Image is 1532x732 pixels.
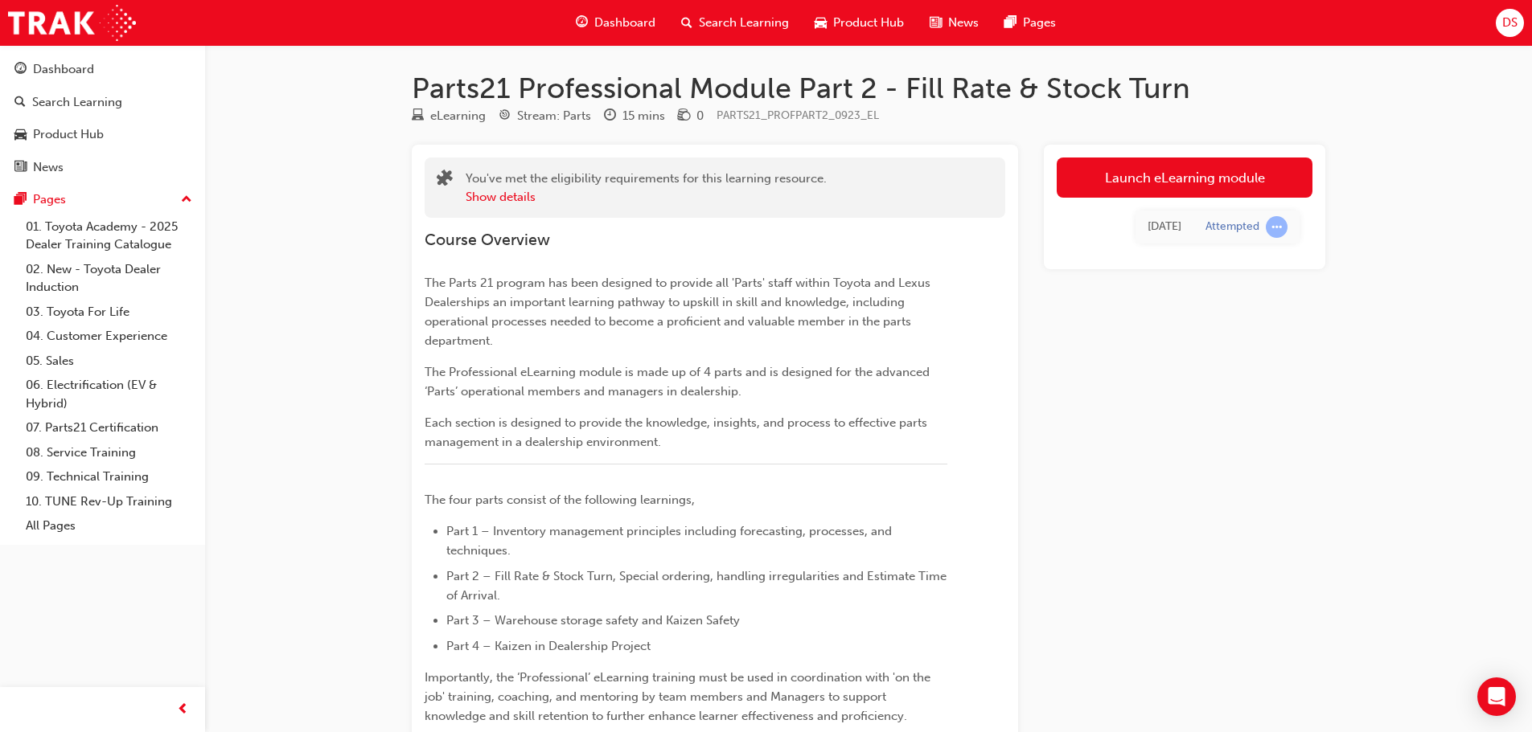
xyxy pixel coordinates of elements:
[19,513,199,538] a: All Pages
[6,120,199,149] a: Product Hub
[14,193,27,207] span: pages-icon
[815,13,827,33] span: car-icon
[437,171,453,190] span: puzzle-icon
[6,55,199,84] a: Dashboard
[1148,218,1181,236] div: Mon Aug 18 2025 16:25:56 GMT+1000 (Australian Eastern Standard Time)
[6,185,199,215] button: Pages
[446,613,740,628] span: Part 3 – Warehouse storage safety and Kaizen Safety
[32,93,122,112] div: Search Learning
[430,107,486,125] div: eLearning
[425,670,934,723] span: Importantly, the ‘Professional’ eLearning training must be used in coordination with 'on the job'...
[833,14,904,32] span: Product Hub
[33,60,94,79] div: Dashboard
[1205,219,1259,235] div: Attempted
[930,13,942,33] span: news-icon
[992,6,1069,39] a: pages-iconPages
[563,6,668,39] a: guage-iconDashboard
[14,128,27,142] span: car-icon
[1477,677,1516,716] div: Open Intercom Messenger
[802,6,917,39] a: car-iconProduct Hub
[604,106,665,126] div: Duration
[19,440,199,465] a: 08. Service Training
[1057,157,1312,198] a: Launch eLearning module
[1266,216,1288,238] span: learningRecordVerb_ATTEMPT-icon
[14,96,26,110] span: search-icon
[717,108,879,122] span: Learning resource code
[948,14,979,32] span: News
[181,190,192,211] span: up-icon
[412,109,424,124] span: learningResourceType_ELEARNING-icon
[19,215,199,257] a: 01. Toyota Academy - 2025 Dealer Training Catalogue
[696,107,704,125] div: 0
[1004,13,1017,33] span: pages-icon
[466,170,827,206] div: You've met the eligibility requirements for this learning resource.
[412,71,1325,106] h1: Parts21 Professional Module Part 2 - Fill Rate & Stock Turn
[678,109,690,124] span: money-icon
[1496,9,1524,37] button: DS
[19,300,199,325] a: 03. Toyota For Life
[14,161,27,175] span: news-icon
[446,639,651,653] span: Part 4 – Kaizen in Dealership Project
[6,153,199,182] a: News
[19,349,199,374] a: 05. Sales
[19,415,199,440] a: 07. Parts21 Certification
[1023,14,1056,32] span: Pages
[425,276,934,348] span: The Parts 21 program has been designed to provide all 'Parts' staff within Toyota and Lexus Deale...
[668,6,802,39] a: search-iconSearch Learning
[517,107,591,125] div: Stream: Parts
[33,158,64,177] div: News
[622,107,665,125] div: 15 mins
[19,373,199,415] a: 06. Electrification (EV & Hybrid)
[678,106,704,126] div: Price
[33,190,66,209] div: Pages
[6,88,199,117] a: Search Learning
[499,106,591,126] div: Stream
[681,13,692,33] span: search-icon
[425,231,550,249] span: Course Overview
[446,524,895,558] span: Part 1 – Inventory management principles including forecasting, processes, and techniques.
[594,14,655,32] span: Dashboard
[446,569,950,603] span: Part 2 – Fill Rate & Stock Turn, Special ordering, handling irregularities and Estimate Time of A...
[425,493,695,507] span: The four parts consist of the following learnings,
[425,415,930,449] span: Each section is designed to provide the knowledge, insights, and process to effective parts manag...
[699,14,789,32] span: Search Learning
[19,489,199,514] a: 10. TUNE Rev-Up Training
[19,464,199,489] a: 09. Technical Training
[6,51,199,185] button: DashboardSearch LearningProduct HubNews
[19,257,199,300] a: 02. New - Toyota Dealer Induction
[576,13,588,33] span: guage-icon
[499,109,511,124] span: target-icon
[14,63,27,77] span: guage-icon
[1502,14,1518,32] span: DS
[8,5,136,41] img: Trak
[177,700,189,720] span: prev-icon
[33,125,104,144] div: Product Hub
[917,6,992,39] a: news-iconNews
[19,324,199,349] a: 04. Customer Experience
[466,188,536,207] button: Show details
[412,106,486,126] div: Type
[425,365,933,399] span: The Professional eLearning module is made up of 4 parts and is designed for the advanced ‘Parts’ ...
[604,109,616,124] span: clock-icon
